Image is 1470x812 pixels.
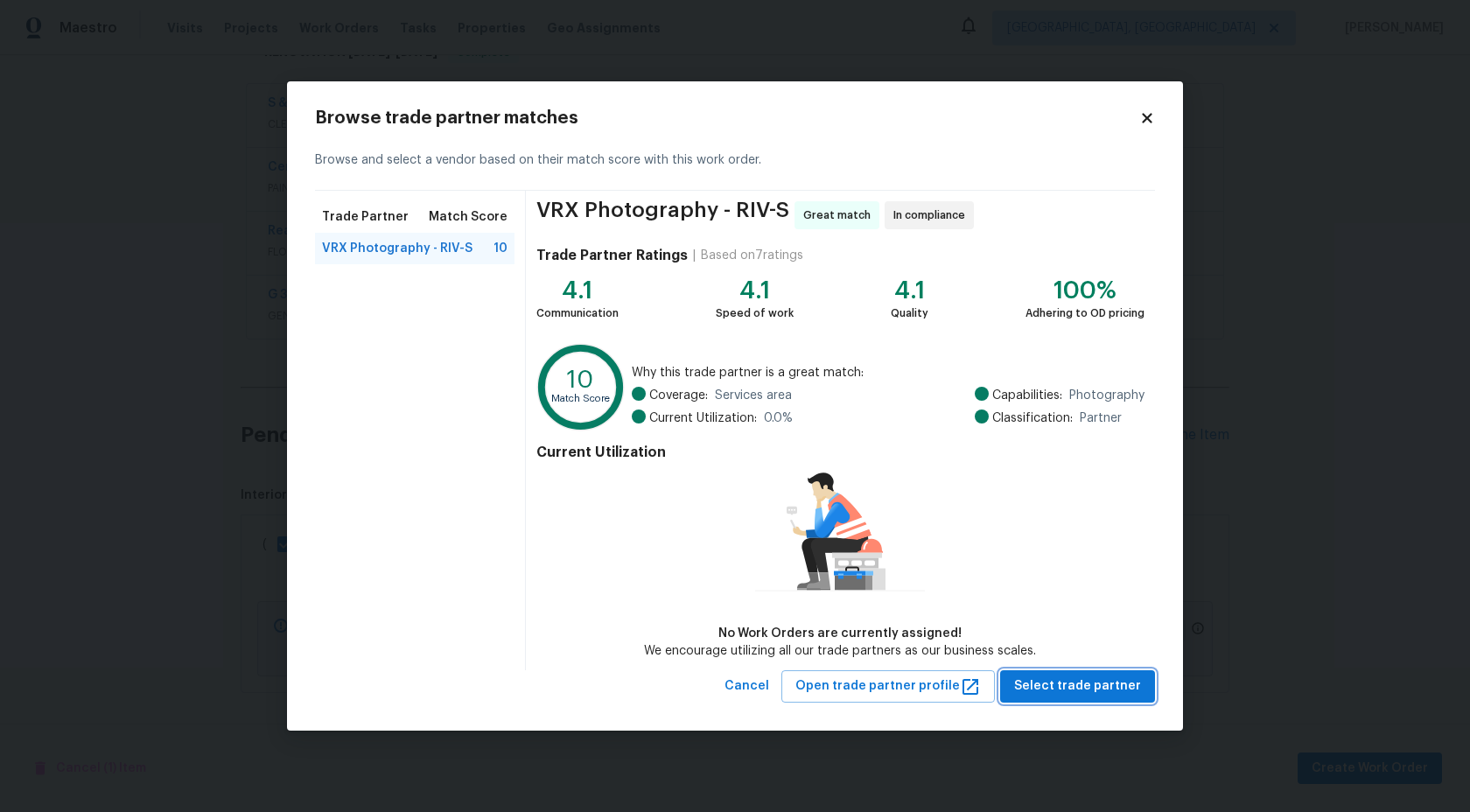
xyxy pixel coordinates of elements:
[536,247,688,264] h4: Trade Partner Ratings
[322,240,472,257] span: VRX Photography - RIV-S
[551,395,610,404] text: Match Score
[649,387,708,404] span: Coverage:
[536,304,619,322] div: Communication
[688,247,701,264] div: |
[891,304,928,322] div: Quality
[644,642,1036,660] div: We encourage utilizing all our trade partners as our business scales.
[891,282,928,299] div: 4.1
[764,409,793,427] span: 0.0 %
[1080,409,1122,427] span: Partner
[429,208,507,226] span: Match Score
[1069,387,1144,404] span: Photography
[644,625,1036,642] div: No Work Orders are currently assigned!
[717,670,776,703] button: Cancel
[536,201,789,229] span: VRX Photography - RIV-S
[1025,282,1144,299] div: 100%
[992,387,1062,404] span: Capabilities:
[893,206,972,224] span: In compliance
[632,364,1144,381] span: Why this trade partner is a great match:
[1025,304,1144,322] div: Adhering to OD pricing
[715,387,792,404] span: Services area
[536,444,1144,461] h4: Current Utilization
[992,409,1073,427] span: Classification:
[716,304,794,322] div: Speed of work
[701,247,803,264] div: Based on 7 ratings
[716,282,794,299] div: 4.1
[315,109,1139,127] h2: Browse trade partner matches
[536,282,619,299] div: 4.1
[322,208,409,226] span: Trade Partner
[567,367,594,392] text: 10
[315,130,1155,191] div: Browse and select a vendor based on their match score with this work order.
[795,675,981,697] span: Open trade partner profile
[649,409,757,427] span: Current Utilization:
[781,670,995,703] button: Open trade partner profile
[493,240,507,257] span: 10
[803,206,878,224] span: Great match
[1000,670,1155,703] button: Select trade partner
[1014,675,1141,697] span: Select trade partner
[724,675,769,697] span: Cancel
